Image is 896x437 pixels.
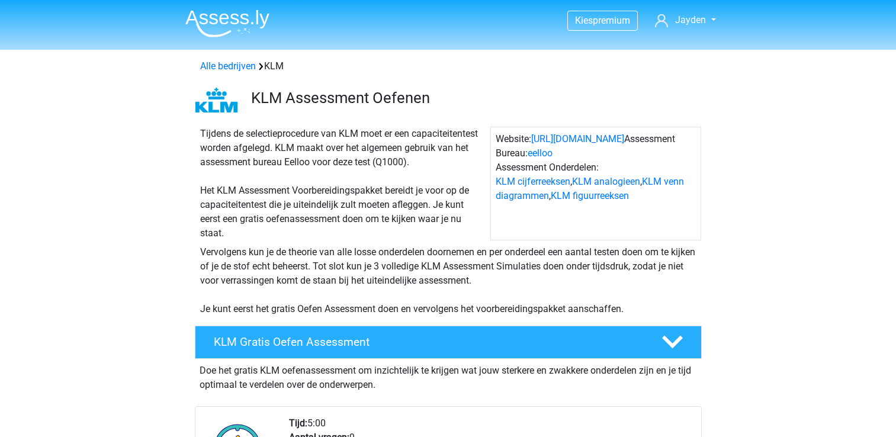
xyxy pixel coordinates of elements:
a: [URL][DOMAIN_NAME] [531,133,624,144]
div: KLM [195,59,701,73]
span: premium [593,15,630,26]
span: Kies [575,15,593,26]
a: Alle bedrijven [200,60,256,72]
a: KLM analogieen [572,176,640,187]
a: Jayden [650,13,720,27]
a: Kiespremium [568,12,637,28]
a: KLM cijferreeksen [496,176,570,187]
h3: KLM Assessment Oefenen [251,89,692,107]
span: Jayden [675,14,706,25]
div: Vervolgens kun je de theorie van alle losse onderdelen doornemen en per onderdeel een aantal test... [195,245,701,316]
div: Doe het gratis KLM oefenassessment om inzichtelijk te krijgen wat jouw sterkere en zwakkere onder... [195,359,702,392]
h4: KLM Gratis Oefen Assessment [214,335,643,349]
div: Tijdens de selectieprocedure van KLM moet er een capaciteitentest worden afgelegd. KLM maakt over... [195,127,490,240]
img: Assessly [185,9,269,37]
a: KLM figuurreeksen [551,190,629,201]
a: eelloo [528,147,553,159]
div: Website: Assessment Bureau: Assessment Onderdelen: , , , [490,127,701,240]
a: KLM Gratis Oefen Assessment [190,326,706,359]
a: KLM venn diagrammen [496,176,684,201]
b: Tijd: [289,417,307,429]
